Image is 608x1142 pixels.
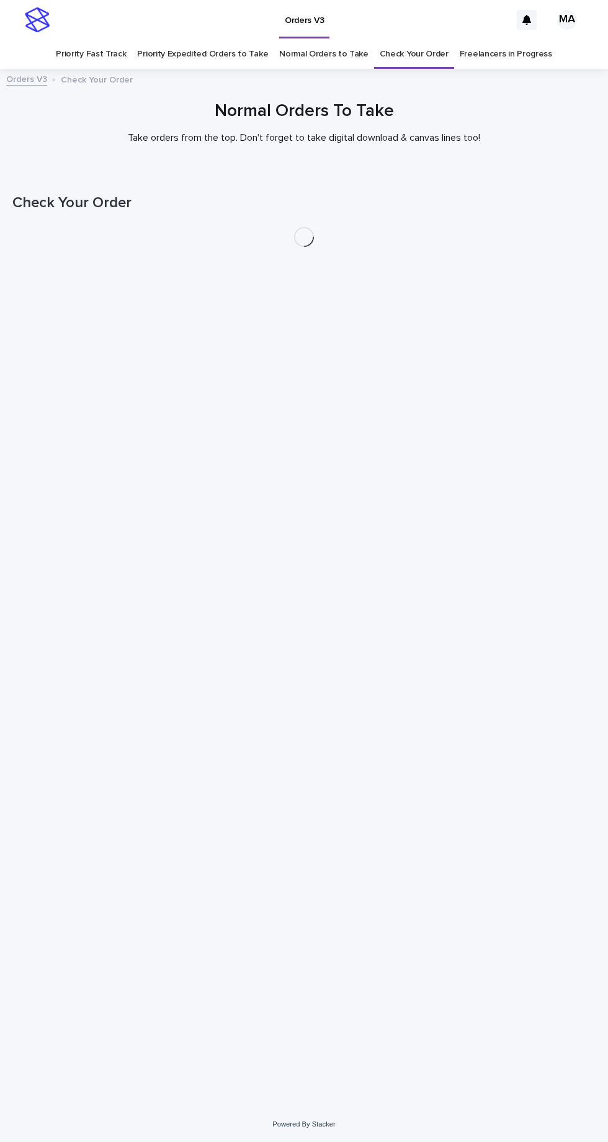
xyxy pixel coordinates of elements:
[557,10,577,30] div: MA
[25,7,50,32] img: stacker-logo-s-only.png
[460,40,552,69] a: Freelancers in Progress
[56,132,552,144] p: Take orders from the top. Don't forget to take digital download & canvas lines too!
[279,40,369,69] a: Normal Orders to Take
[272,1120,335,1128] a: Powered By Stacker
[56,40,126,69] a: Priority Fast Track
[12,101,596,122] h1: Normal Orders To Take
[12,194,596,212] h1: Check Your Order
[6,71,47,86] a: Orders V3
[137,40,268,69] a: Priority Expedited Orders to Take
[61,72,133,86] p: Check Your Order
[380,40,449,69] a: Check Your Order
